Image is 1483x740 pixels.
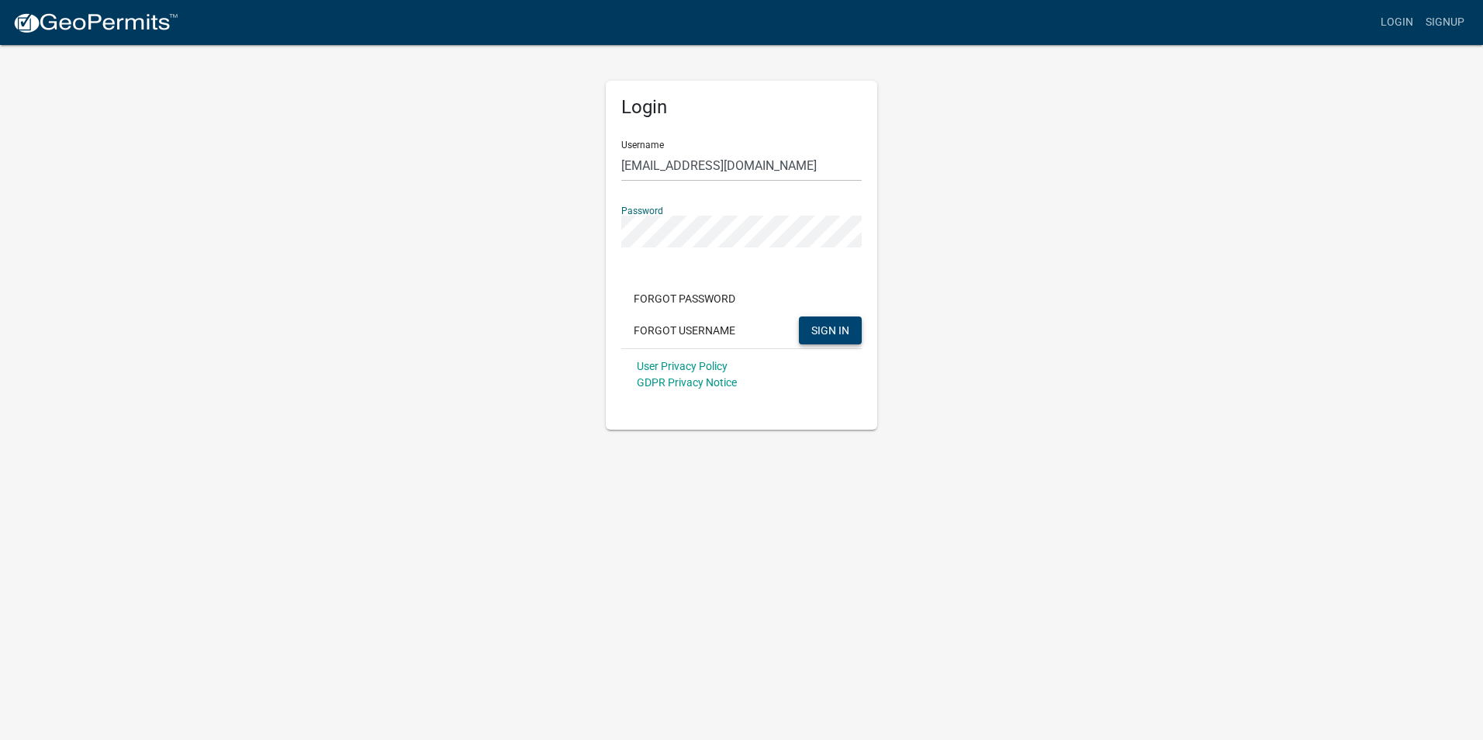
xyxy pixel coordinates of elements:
a: Signup [1419,8,1471,37]
button: Forgot Password [621,285,748,313]
button: Forgot Username [621,316,748,344]
a: GDPR Privacy Notice [637,376,737,389]
h5: Login [621,96,862,119]
span: SIGN IN [811,323,849,336]
a: User Privacy Policy [637,360,728,372]
a: Login [1374,8,1419,37]
button: SIGN IN [799,316,862,344]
